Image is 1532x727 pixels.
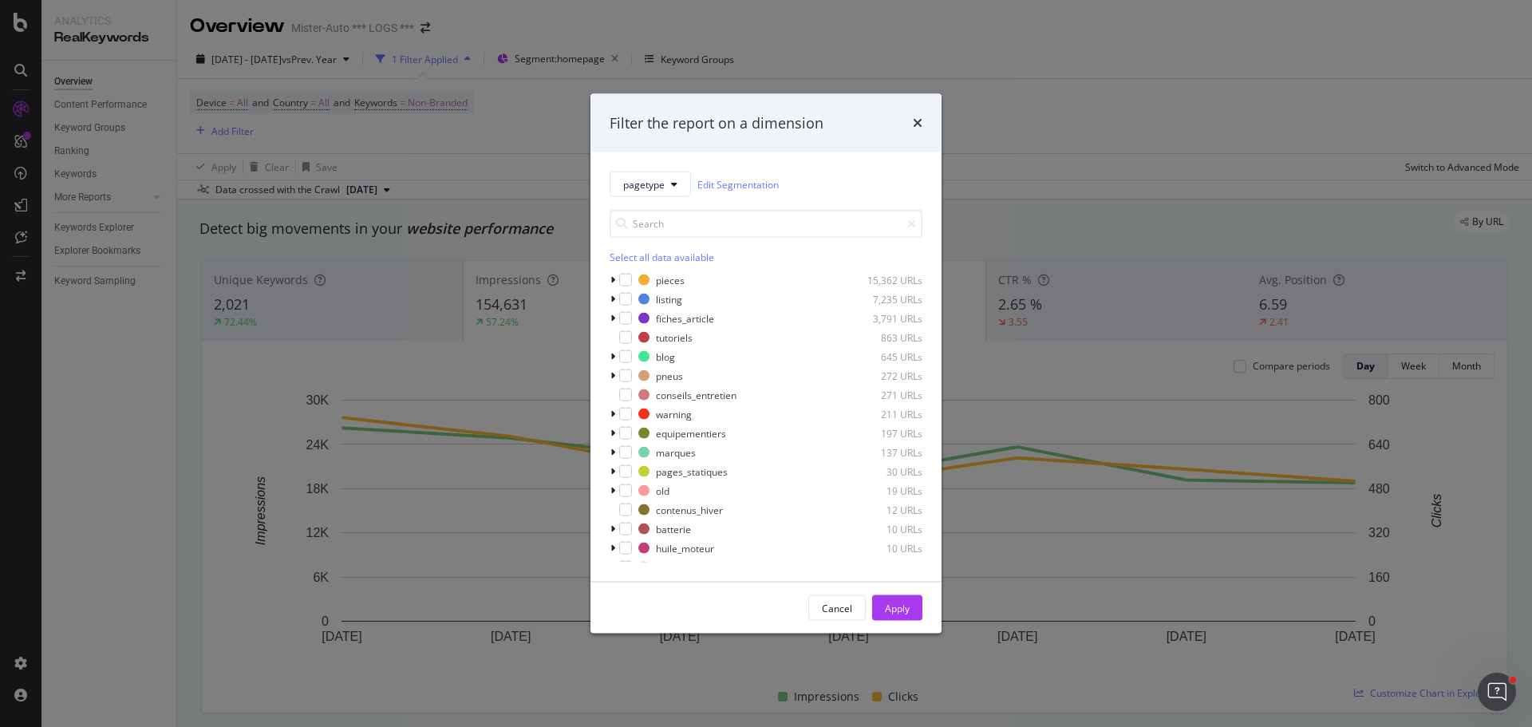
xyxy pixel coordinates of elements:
div: 271 URLs [844,388,922,401]
div: 9 URLs [844,560,922,574]
div: 863 URLs [844,330,922,344]
div: 197 URLs [844,426,922,440]
div: Cancel [822,601,852,614]
div: Apply [885,601,910,614]
div: old [656,484,669,497]
div: equipementiers [656,426,726,440]
div: fiches_article [656,311,714,325]
div: contenus_hiver [656,503,723,516]
div: 15,362 URLs [844,273,922,286]
iframe: Intercom live chat [1478,673,1516,711]
div: 211 URLs [844,407,922,421]
div: pneus [656,369,683,382]
div: pieces [656,273,685,286]
div: 137 URLs [844,445,922,459]
div: listing [656,292,682,306]
div: Filter the report on a dimension [610,113,823,133]
div: blog [656,350,675,363]
div: Select all data available [610,251,922,264]
button: Apply [872,595,922,621]
div: times [913,113,922,133]
div: modal [590,93,942,634]
div: 10 URLs [844,541,922,555]
div: chaines_a_neige [656,560,728,574]
div: 645 URLs [844,350,922,363]
div: 272 URLs [844,369,922,382]
div: 3,791 URLs [844,311,922,325]
div: huile_moteur [656,541,714,555]
div: 30 URLs [844,464,922,478]
div: warning [656,407,692,421]
div: 7,235 URLs [844,292,922,306]
div: tutoriels [656,330,693,344]
a: Edit Segmentation [697,176,779,192]
div: batterie [656,522,691,535]
input: Search [610,210,922,238]
button: Cancel [808,595,866,621]
div: 10 URLs [844,522,922,535]
div: pages_statiques [656,464,728,478]
div: marques [656,445,696,459]
div: 12 URLs [844,503,922,516]
button: pagetype [610,172,691,197]
span: pagetype [623,177,665,191]
div: conseils_entretien [656,388,736,401]
div: 19 URLs [844,484,922,497]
